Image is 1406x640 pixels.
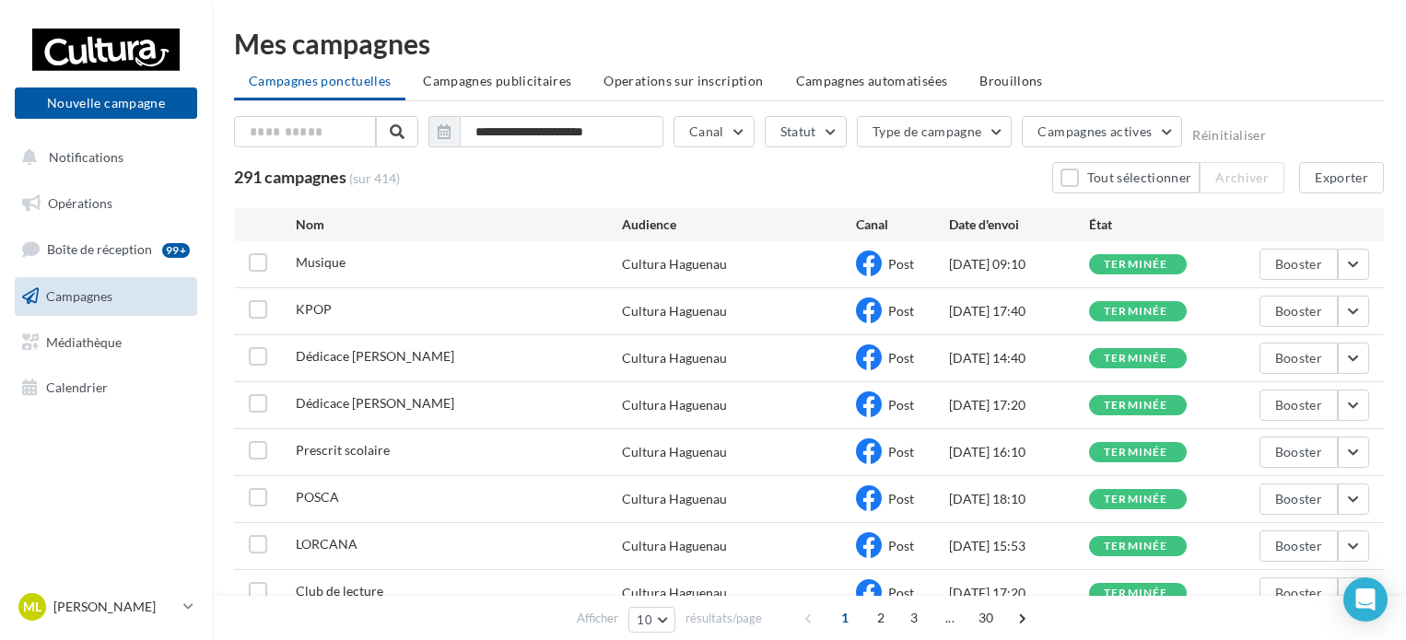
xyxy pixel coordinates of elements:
span: Musique [296,254,346,270]
a: Calendrier [11,368,201,407]
div: Cultura Haguenau [622,584,727,602]
div: Nom [296,215,623,234]
button: Booster [1260,483,1338,515]
span: POSCA [296,489,339,505]
span: Post [888,397,914,413]
span: Boîte de réception [47,241,152,257]
div: 99+ [162,243,190,258]
span: Dédicace Martie Bertrand [296,348,454,364]
a: Campagnes [11,277,201,316]
div: Audience [622,215,855,234]
p: [PERSON_NAME] [53,598,176,616]
div: terminée [1104,353,1168,365]
span: ... [935,603,965,633]
span: Post [888,256,914,272]
div: Cultura Haguenau [622,302,727,320]
button: Nouvelle campagne [15,87,197,119]
span: Notifications [49,149,123,165]
span: Post [888,350,914,366]
button: Statut [765,116,847,147]
button: Notifications [11,138,193,177]
div: État [1089,215,1229,234]
div: [DATE] 14:40 [949,349,1089,367]
div: [DATE] 17:40 [949,302,1089,320]
button: Booster [1260,436,1338,468]
div: terminée [1104,494,1168,506]
span: Campagnes [46,288,112,304]
span: Campagnes automatisées [796,73,948,88]
button: Booster [1260,249,1338,280]
span: LORCANA [296,536,357,552]
div: terminée [1104,588,1168,599]
span: 10 [637,612,652,627]
span: ML [23,598,41,616]
span: 3 [899,603,929,633]
div: terminée [1104,400,1168,412]
div: [DATE] 15:53 [949,537,1089,555]
button: Canal [674,116,755,147]
button: Booster [1260,296,1338,327]
span: Calendrier [46,379,108,395]
button: Booster [1260,577,1338,609]
a: Boîte de réception99+ [11,229,201,269]
button: Réinitialiser [1192,128,1266,143]
a: Médiathèque [11,323,201,362]
button: Campagnes actives [1022,116,1182,147]
span: résultats/page [685,610,762,627]
div: terminée [1104,259,1168,271]
button: Booster [1260,530,1338,562]
div: Cultura Haguenau [622,255,727,273]
button: Tout sélectionner [1052,162,1200,193]
button: Booster [1260,343,1338,374]
div: Mes campagnes [234,29,1384,57]
span: Dédicace marie Bertrand [296,395,454,411]
span: 291 campagnes [234,167,346,187]
span: Post [888,491,914,506]
span: Post [888,538,914,553]
span: Brouillons [979,73,1043,88]
span: Opérations [48,195,112,211]
span: Post [888,303,914,319]
div: terminée [1104,541,1168,553]
span: Post [888,585,914,600]
div: Cultura Haguenau [622,443,727,461]
span: Afficher [577,610,618,627]
span: 30 [971,603,1002,633]
button: Archiver [1200,162,1284,193]
div: [DATE] 18:10 [949,490,1089,508]
span: Club de lecture [296,583,383,599]
div: terminée [1104,447,1168,459]
button: Type de campagne [857,116,1013,147]
span: Médiathèque [46,333,122,349]
a: ML [PERSON_NAME] [15,589,197,624]
button: 10 [628,607,675,633]
div: Date d'envoi [949,215,1089,234]
div: [DATE] 09:10 [949,255,1089,273]
span: (sur 414) [349,169,400,188]
div: Cultura Haguenau [622,349,727,367]
span: 1 [830,603,860,633]
button: Booster [1260,390,1338,421]
span: Prescrit scolaire [296,442,390,458]
div: Open Intercom Messenger [1343,577,1388,622]
span: KPOP [296,301,332,317]
a: Opérations [11,184,201,223]
div: [DATE] 17:20 [949,396,1089,414]
span: 2 [866,603,896,633]
div: terminée [1104,306,1168,318]
button: Exporter [1299,162,1384,193]
span: Campagnes publicitaires [423,73,571,88]
span: Campagnes actives [1037,123,1152,139]
div: Canal [856,215,949,234]
div: [DATE] 17:20 [949,584,1089,602]
span: Post [888,444,914,460]
div: Cultura Haguenau [622,537,727,555]
div: Cultura Haguenau [622,396,727,414]
span: Operations sur inscription [603,73,763,88]
div: [DATE] 16:10 [949,443,1089,461]
div: Cultura Haguenau [622,490,727,508]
